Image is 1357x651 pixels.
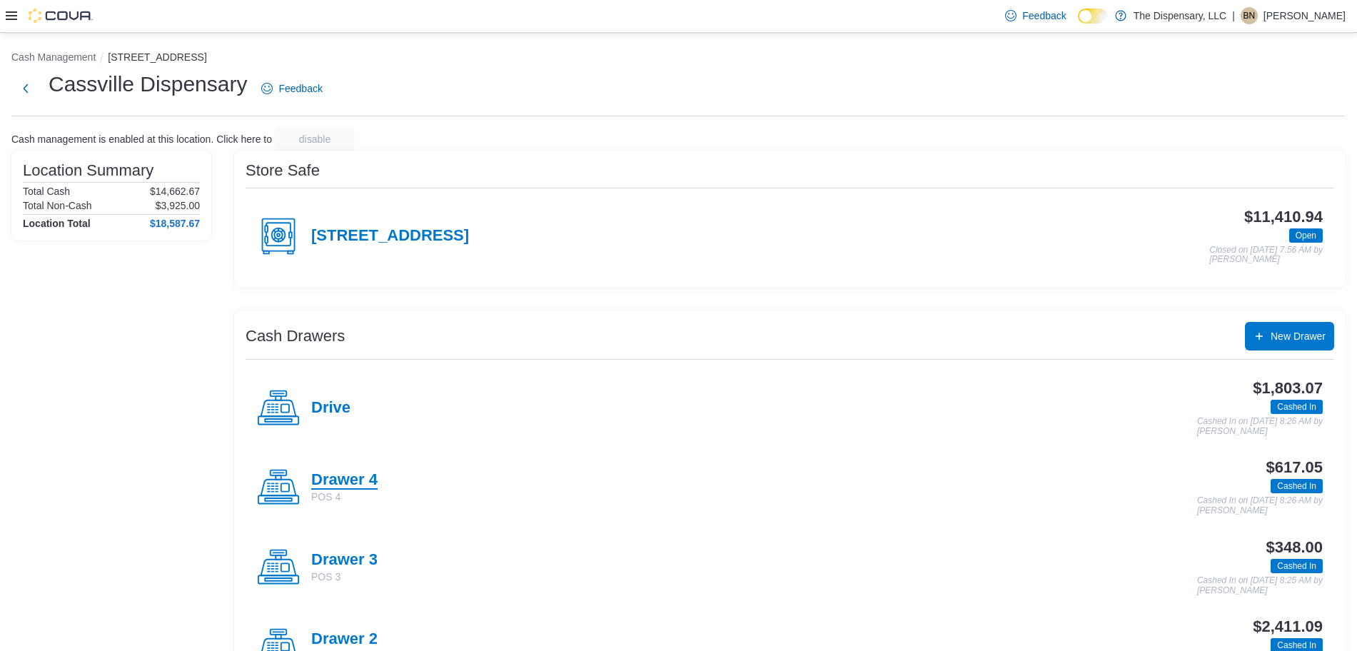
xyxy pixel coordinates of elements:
[23,200,92,211] h6: Total Non-Cash
[150,218,200,229] h4: $18,587.67
[1209,246,1323,265] p: Closed on [DATE] 7:56 AM by [PERSON_NAME]
[311,570,378,584] p: POS 3
[23,218,91,229] h4: Location Total
[311,490,378,504] p: POS 4
[1266,459,1323,476] h3: $617.05
[11,74,40,103] button: Next
[1277,480,1316,493] span: Cashed In
[1197,576,1323,595] p: Cashed In on [DATE] 8:25 AM by [PERSON_NAME]
[11,133,272,145] p: Cash management is enabled at this location. Click here to
[23,186,70,197] h6: Total Cash
[1244,208,1323,226] h3: $11,410.94
[1296,229,1316,242] span: Open
[1266,539,1323,556] h3: $348.00
[11,50,1346,67] nav: An example of EuiBreadcrumbs
[29,9,93,23] img: Cova
[1289,228,1323,243] span: Open
[999,1,1071,30] a: Feedback
[311,399,350,418] h4: Drive
[1263,7,1346,24] p: [PERSON_NAME]
[299,132,331,146] span: disable
[311,630,378,649] h4: Drawer 2
[1022,9,1066,23] span: Feedback
[1197,417,1323,436] p: Cashed In on [DATE] 8:26 AM by [PERSON_NAME]
[1271,400,1323,414] span: Cashed In
[278,81,322,96] span: Feedback
[1232,7,1235,24] p: |
[23,162,153,179] h3: Location Summary
[1253,618,1323,635] h3: $2,411.09
[1271,479,1323,493] span: Cashed In
[150,186,200,197] p: $14,662.67
[1197,496,1323,515] p: Cashed In on [DATE] 8:26 AM by [PERSON_NAME]
[1241,7,1258,24] div: Benjamin Nichols
[156,200,200,211] p: $3,925.00
[256,74,328,103] a: Feedback
[246,162,320,179] h3: Store Safe
[275,128,355,151] button: disable
[246,328,345,345] h3: Cash Drawers
[1253,380,1323,397] h3: $1,803.07
[1134,7,1226,24] p: The Dispensary, LLC
[1244,7,1256,24] span: BN
[1277,560,1316,572] span: Cashed In
[311,227,469,246] h4: [STREET_ADDRESS]
[108,51,206,63] button: [STREET_ADDRESS]
[1245,322,1334,350] button: New Drawer
[49,70,247,99] h1: Cassville Dispensary
[311,471,378,490] h4: Drawer 4
[1271,329,1326,343] span: New Drawer
[1078,9,1108,24] input: Dark Mode
[1277,400,1316,413] span: Cashed In
[311,551,378,570] h4: Drawer 3
[1271,559,1323,573] span: Cashed In
[11,51,96,63] button: Cash Management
